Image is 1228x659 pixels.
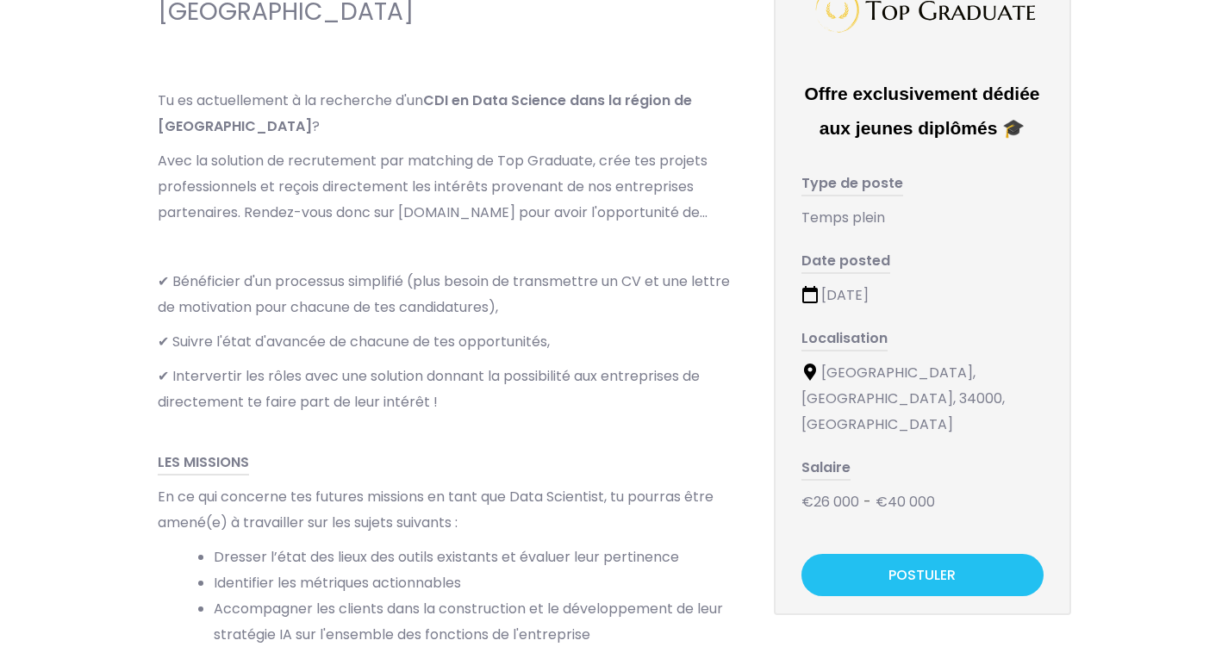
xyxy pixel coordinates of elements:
span: LES MISSIONS [158,452,249,476]
a: POSTULER [801,554,1044,596]
li: Accompagner les clients dans la construction et le développement de leur stratégie IA sur l'ensem... [214,596,739,648]
span: Localisation [801,328,888,351]
span: Date posted [801,251,890,274]
div: [DATE] [801,283,1044,308]
div: [GEOGRAPHIC_DATA], [GEOGRAPHIC_DATA], 34000, [GEOGRAPHIC_DATA] [801,360,1044,438]
li: Dresser l’état des lieux des outils existants et évaluer leur pertinence [214,544,739,570]
p: Avec la solution de recrutement par matching de Top Graduate, crée tes projets professionnels et ... [158,148,739,226]
div: Temps plein [801,205,1044,231]
p: ✔ Intervertir les rôles avec une solution donnant la possibilité aux entreprises de directement t... [158,364,739,415]
div: €26 000 €40 000 [801,489,1044,515]
p: ✔ Suivre l'état d'avancée de chacune de tes opportunités, [158,329,739,355]
strong: Offre exclusivement dédiée aux jeunes diplômés 🎓 [804,84,1039,137]
li: Identifier les métriques actionnables [214,570,739,596]
strong: CDI en Data Science dans la région de [GEOGRAPHIC_DATA] [158,90,692,136]
span: - [863,492,871,512]
p: En ce qui concerne tes futures missions en tant que Data Scientist, tu pourras être amené(e) à tr... [158,484,739,536]
span: Type de poste [801,173,903,196]
p: Tu es actuellement à la recherche d'un ? [158,88,739,140]
p: ✔ Bénéficier d'un processus simplifié (plus besoin de transmettre un CV et une lettre de motivati... [158,269,739,320]
span: Salaire [801,457,851,481]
